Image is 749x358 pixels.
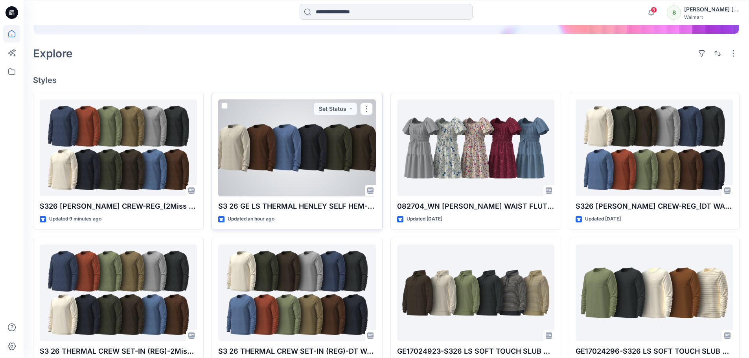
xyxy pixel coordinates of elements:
[576,201,733,212] p: S326 [PERSON_NAME] CREW-REG_(DT WAFFLE)-Opt-1
[33,47,73,60] h2: Explore
[228,215,274,223] p: Updated an hour ago
[218,346,375,357] p: S3 26 THERMAL CREW SET-IN (REG)-DT WAFFLE_OPT-1
[576,244,733,341] a: GE17024296-S326 LS SOFT TOUCH SLUB POCKET TEE
[40,99,197,196] a: S326 RAGLON CREW-REG_(2Miss Waffle)-Opt-2
[40,346,197,357] p: S3 26 THERMAL CREW SET-IN (REG)-2Miss Waffle_OPT-2
[40,201,197,212] p: S326 [PERSON_NAME] CREW-REG_(2Miss Waffle)-Opt-2
[397,346,554,357] p: GE17024923-S326 LS SOFT TOUCH SLUB HOODIE-REG
[218,201,375,212] p: S3 26 GE LS THERMAL HENLEY SELF HEM-(REG)_(Parallel Knit Jersey)-Opt-2
[397,244,554,341] a: GE17024923-S326 LS SOFT TOUCH SLUB HOODIE-REG
[218,244,375,341] a: S3 26 THERMAL CREW SET-IN (REG)-DT WAFFLE_OPT-1
[684,5,739,14] div: [PERSON_NAME] ​[PERSON_NAME]
[397,99,554,196] a: 082704_WN SS SMOCK WAIST FLUTTER DRESS
[33,75,740,85] h4: Styles
[576,99,733,196] a: S326 RAGLON CREW-REG_(DT WAFFLE)-Opt-1
[651,7,657,13] span: 5
[407,215,442,223] p: Updated [DATE]
[218,99,375,196] a: S3 26 GE LS THERMAL HENLEY SELF HEM-(REG)_(Parallel Knit Jersey)-Opt-2
[40,244,197,341] a: S3 26 THERMAL CREW SET-IN (REG)-2Miss Waffle_OPT-2
[667,6,681,20] div: S​
[585,215,621,223] p: Updated [DATE]
[397,201,554,212] p: 082704_WN [PERSON_NAME] WAIST FLUTTER DRESS
[49,215,101,223] p: Updated 9 minutes ago
[684,14,739,20] div: Walmart
[576,346,733,357] p: GE17024296-S326 LS SOFT TOUCH SLUB POCKET TEE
